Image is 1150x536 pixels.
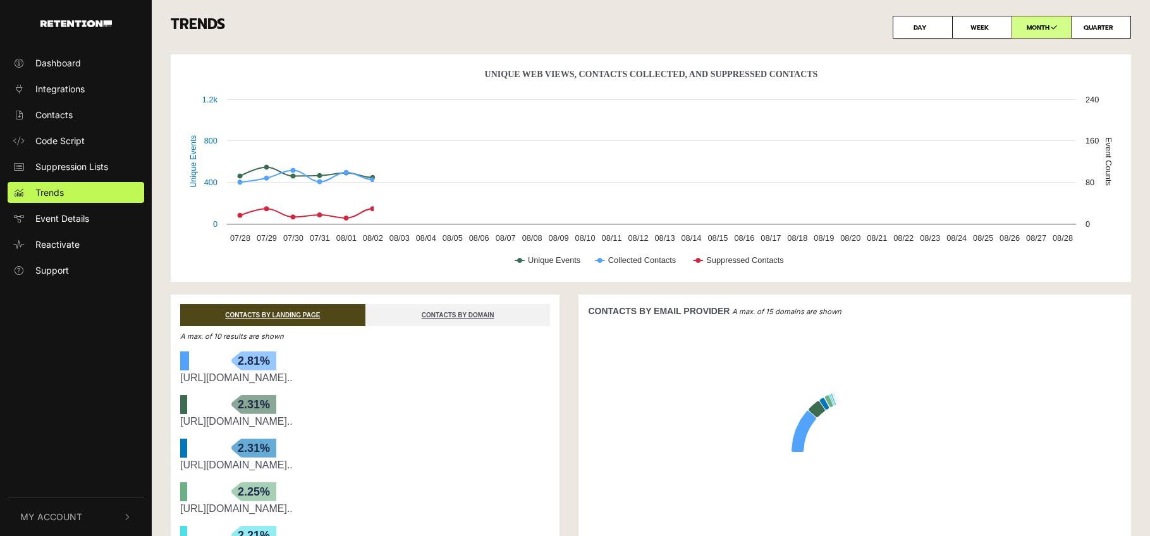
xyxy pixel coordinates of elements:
text: 08/27 [1026,233,1046,243]
text: 08/10 [575,233,596,243]
a: Suppression Lists [8,156,144,177]
span: Reactivate [35,238,80,251]
span: Code Script [35,134,85,147]
label: MONTH [1012,16,1072,39]
a: Integrations [8,78,144,99]
label: QUARTER [1071,16,1131,39]
text: 08/13 [654,233,675,243]
button: My Account [8,497,144,536]
text: 08/17 [761,233,781,243]
a: Reactivate [8,234,144,255]
a: [URL][DOMAIN_NAME].. [180,416,293,427]
text: 80 [1086,178,1094,187]
text: Suppressed Contacts [706,255,783,265]
span: Integrations [35,82,85,95]
text: 07/28 [230,233,250,243]
text: 08/01 [336,233,357,243]
div: https://drinkghia.com/web-pixels@73b305c4w82c1918fpb7086179m603a4010/collections/all-of-the-spiri... [180,501,550,516]
a: [URL][DOMAIN_NAME].. [180,372,293,383]
text: 08/21 [867,233,887,243]
text: 08/12 [628,233,649,243]
text: 08/14 [681,233,701,243]
text: 08/11 [602,233,622,243]
text: 08/02 [363,233,383,243]
span: Trends [35,186,64,199]
em: A max. of 10 results are shown [180,332,284,341]
span: Event Details [35,212,89,225]
text: 08/22 [893,233,914,243]
a: CONTACTS BY LANDING PAGE [180,304,365,326]
text: 08/07 [496,233,516,243]
text: 08/23 [920,233,940,243]
span: 2.25% [231,482,276,501]
span: Contacts [35,108,73,121]
text: Unique Web Views, Contacts Collected, And Suppressed Contacts [485,70,818,79]
em: A max. of 15 domains are shown [732,307,841,316]
text: 08/03 [389,233,410,243]
span: Dashboard [35,56,81,70]
text: 07/30 [283,233,303,243]
text: 08/20 [840,233,860,243]
a: Event Details [8,208,144,229]
text: 0 [1086,219,1090,229]
text: 08/18 [787,233,807,243]
text: 07/29 [257,233,277,243]
span: Support [35,264,69,277]
text: 08/05 [443,233,463,243]
a: [URL][DOMAIN_NAME].. [180,503,293,514]
a: Code Script [8,130,144,151]
text: 08/24 [946,233,967,243]
div: https://drinkghia.com/web-pixels@73b305c4w82c1918fpb7086179m603a4010/pages/stockists [180,458,550,473]
label: DAY [893,16,953,39]
text: 160 [1086,136,1099,145]
text: 08/16 [734,233,754,243]
svg: Unique Web Views, Contacts Collected, And Suppressed Contacts [180,64,1122,279]
text: 08/06 [469,233,489,243]
span: 2.31% [231,395,276,414]
text: 08/09 [549,233,569,243]
img: Retention.com [40,20,112,27]
span: 2.31% [231,439,276,458]
strong: CONTACTS BY EMAIL PROVIDER [588,306,730,316]
text: Unique Events [528,255,580,265]
a: CONTACTS BY DOMAIN [365,304,551,326]
div: https://drinkghia.com/web-pixels@73b305c4w82c1918fpb7086179m603a4010/collections/bestsellers [180,414,550,429]
text: 800 [204,136,217,145]
a: Contacts [8,104,144,125]
text: 0 [213,219,217,229]
a: Support [8,260,144,281]
text: 1.2k [202,95,218,104]
h3: TRENDS [171,16,1131,39]
text: Unique Events [188,135,198,188]
a: Dashboard [8,52,144,73]
span: 2.81% [231,351,276,370]
text: 08/15 [707,233,728,243]
a: Trends [8,182,144,203]
text: 08/28 [1053,233,1073,243]
text: 08/04 [416,233,436,243]
text: 08/25 [973,233,993,243]
a: [URL][DOMAIN_NAME].. [180,460,293,470]
text: Event Counts [1104,137,1113,186]
text: 240 [1086,95,1099,104]
text: Collected Contacts [608,255,676,265]
text: 08/08 [522,233,542,243]
text: 07/31 [310,233,330,243]
span: My Account [20,510,82,523]
text: 08/19 [814,233,834,243]
span: Suppression Lists [35,160,108,173]
label: WEEK [952,16,1012,39]
text: 400 [204,178,217,187]
div: https://drinkghia.com/web-pixels@73b305c4w82c1918fpb7086179m603a4010/products/le-spritz-variety-pack [180,370,550,386]
text: 08/26 [1000,233,1020,243]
